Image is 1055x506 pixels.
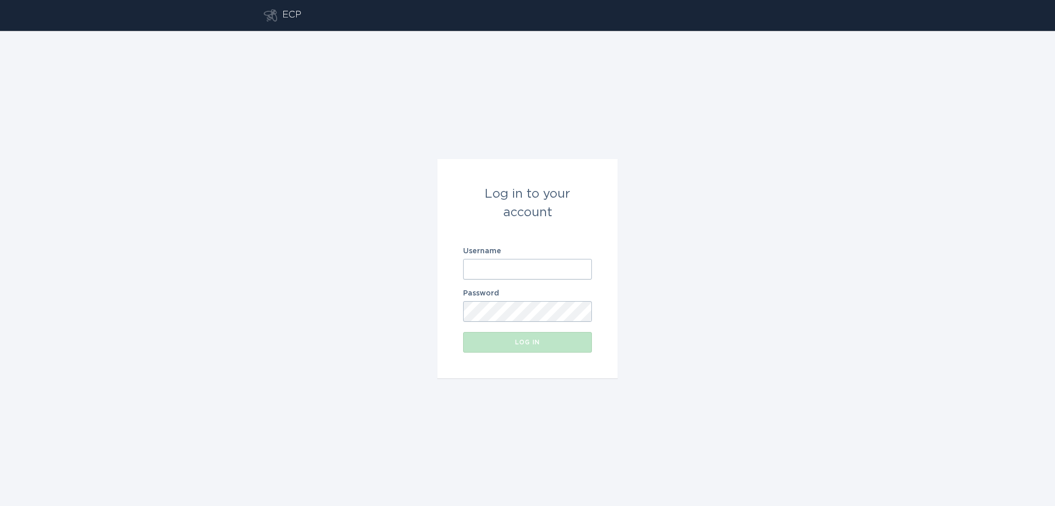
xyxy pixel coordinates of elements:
button: Log in [463,332,592,353]
div: Log in [468,339,587,345]
div: ECP [282,9,301,22]
button: Go to dashboard [264,9,277,22]
label: Username [463,248,592,255]
div: Log in to your account [463,185,592,222]
label: Password [463,290,592,297]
